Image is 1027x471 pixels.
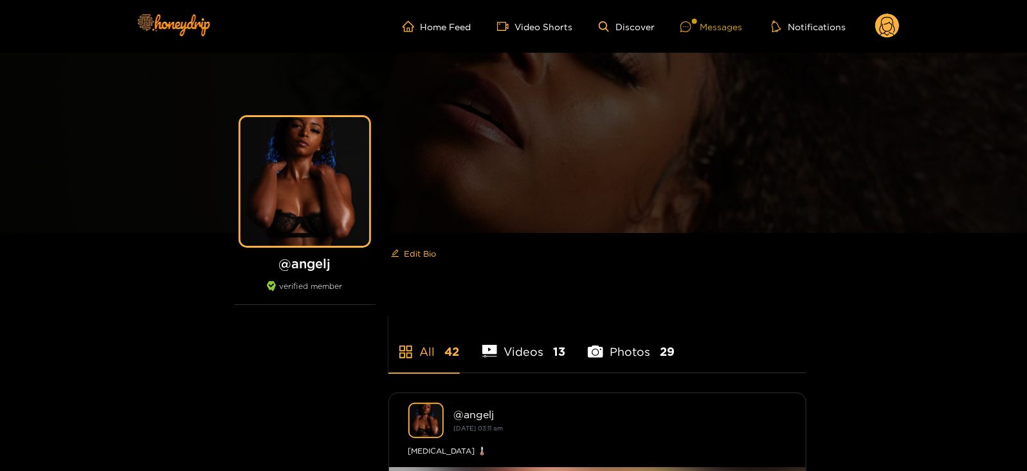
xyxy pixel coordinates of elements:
[445,344,460,360] span: 42
[234,255,376,272] h1: @ angelj
[403,21,421,32] span: home
[404,247,437,260] span: Edit Bio
[497,21,515,32] span: video-camera
[454,425,504,432] small: [DATE] 03:11 am
[388,315,460,373] li: All
[680,19,742,34] div: Messages
[553,344,565,360] span: 13
[482,315,566,373] li: Videos
[408,403,444,438] img: angelj
[768,20,850,33] button: Notifications
[398,344,414,360] span: appstore
[403,21,471,32] a: Home Feed
[234,281,376,305] div: verified member
[408,445,786,457] div: [MEDICAL_DATA] 🌡️
[391,249,399,259] span: edit
[588,315,675,373] li: Photos
[454,409,786,420] div: @ angelj
[388,243,439,264] button: editEdit Bio
[599,21,655,32] a: Discover
[660,344,675,360] span: 29
[497,21,573,32] a: Video Shorts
